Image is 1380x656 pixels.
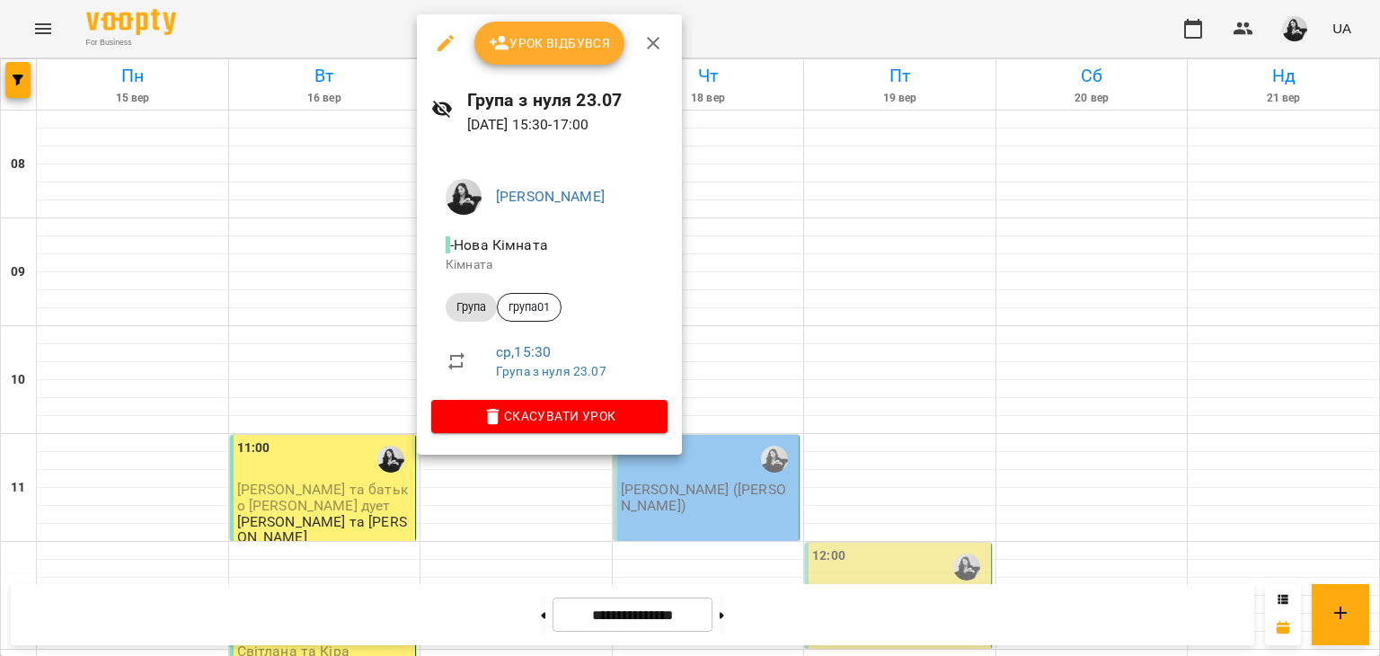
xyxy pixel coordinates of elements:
[497,293,562,322] div: група01
[489,32,611,54] span: Урок відбувся
[467,114,668,136] p: [DATE] 15:30 - 17:00
[467,86,668,114] h6: Група з нуля 23.07
[496,343,551,360] a: ср , 15:30
[446,256,653,274] p: Кімната
[446,405,653,427] span: Скасувати Урок
[446,236,552,253] span: - Нова Кімната
[474,22,625,65] button: Урок відбувся
[431,400,668,432] button: Скасувати Урок
[446,299,497,315] span: Група
[446,179,482,215] img: 75c0ce6b8f43e9fb810164e674856af8.jpeg
[498,299,561,315] span: група01
[496,188,605,205] a: [PERSON_NAME]
[496,364,606,378] a: Група з нуля 23.07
